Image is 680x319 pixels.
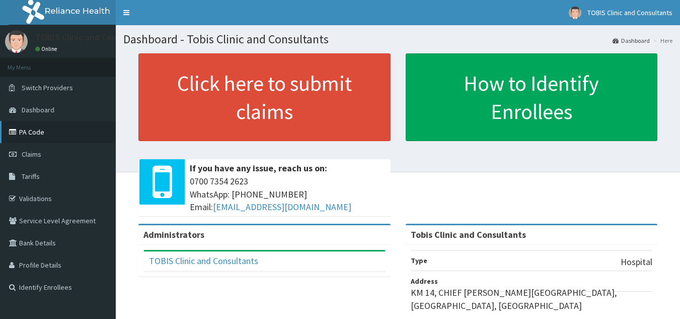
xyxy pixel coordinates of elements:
[190,162,327,174] b: If you have any issue, reach us on:
[123,33,672,46] h1: Dashboard - Tobis Clinic and Consultants
[22,83,73,92] span: Switch Providers
[35,45,59,52] a: Online
[138,53,391,141] a: Click here to submit claims
[22,105,54,114] span: Dashboard
[613,36,650,45] a: Dashboard
[621,256,652,269] p: Hospital
[22,150,41,159] span: Claims
[651,36,672,45] li: Here
[190,175,386,214] span: 0700 7354 2623 WhatsApp: [PHONE_NUMBER] Email:
[406,53,658,141] a: How to Identify Enrollees
[411,277,438,286] b: Address
[411,286,653,312] p: KM 14, CHIEF [PERSON_NAME][GEOGRAPHIC_DATA],[GEOGRAPHIC_DATA], [GEOGRAPHIC_DATA]
[411,229,526,240] strong: Tobis Clinic and Consultants
[5,30,28,53] img: User Image
[213,201,351,213] a: [EMAIL_ADDRESS][DOMAIN_NAME]
[587,8,672,17] span: TOBIS Clinic and Consultants
[411,256,427,265] b: Type
[149,255,258,267] a: TOBIS Clinic and Consultants
[143,229,204,240] b: Administrators
[35,33,149,42] p: TOBIS Clinic and Consultants
[22,172,40,181] span: Tariffs
[569,7,581,19] img: User Image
